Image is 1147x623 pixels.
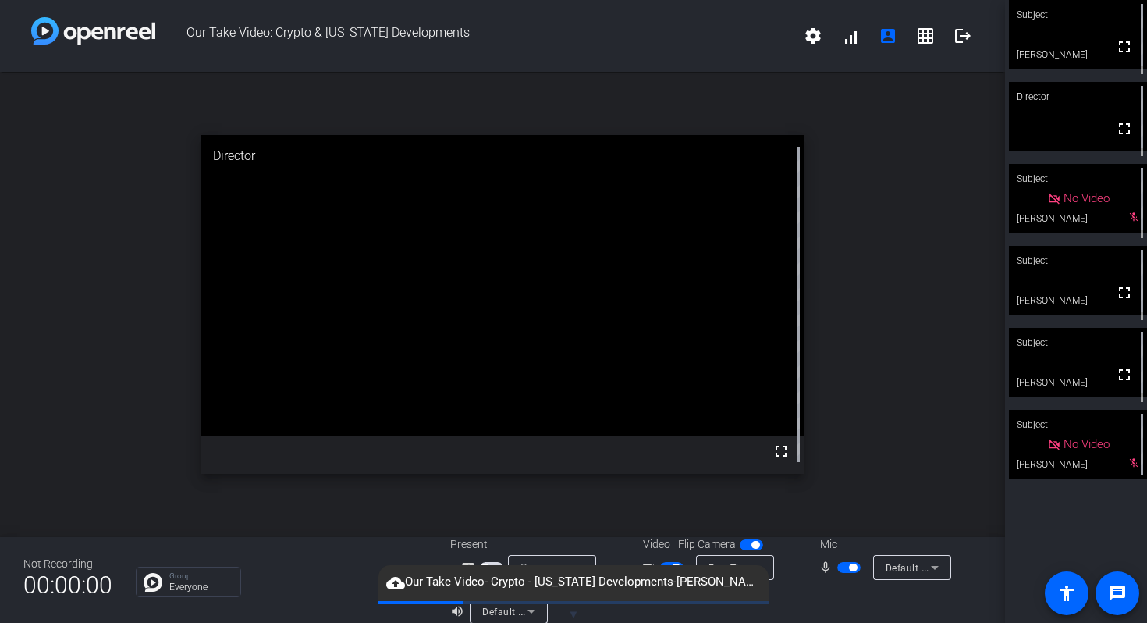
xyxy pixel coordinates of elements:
[1009,410,1147,440] div: Subject
[31,17,155,44] img: white-gradient.svg
[1009,164,1147,194] div: Subject
[386,574,405,593] mat-icon: cloud_upload
[1009,246,1147,276] div: Subject
[643,536,670,553] span: Video
[201,135,804,177] div: Director
[819,558,837,577] mat-icon: mic_none
[450,536,606,553] div: Present
[772,442,790,461] mat-icon: fullscreen
[1115,37,1134,56] mat-icon: fullscreen
[450,602,469,621] mat-icon: volume_up
[641,558,660,577] mat-icon: videocam_outline
[520,561,556,574] span: Source
[568,607,580,621] span: ▼
[1108,584,1127,603] mat-icon: message
[23,556,112,572] div: Not Recording
[678,536,736,553] span: Flip Camera
[169,582,233,592] p: Everyone
[482,605,560,618] span: Default - AirPods
[144,573,162,592] img: Chat Icon
[879,27,897,45] mat-icon: account_box
[461,558,480,577] mat-icon: screen_share_outline
[1115,283,1134,302] mat-icon: fullscreen
[1115,119,1134,138] mat-icon: fullscreen
[23,566,112,604] span: 00:00:00
[155,17,794,55] span: Our Take Video: Crypto & [US_STATE] Developments
[804,27,822,45] mat-icon: settings
[953,27,972,45] mat-icon: logout
[832,17,869,55] button: signal_cellular_alt
[804,536,961,553] div: Mic
[1064,437,1110,451] span: No Video
[1115,365,1134,384] mat-icon: fullscreen
[1064,191,1110,205] span: No Video
[886,561,964,574] span: Default - AirPods
[916,27,935,45] mat-icon: grid_on
[1009,328,1147,358] div: Subject
[1009,82,1147,112] div: Director
[378,573,769,592] span: Our Take Video- Crypto - [US_STATE] Developments-[PERSON_NAME]-2025-09-02-13-15-08-334-4.webm
[1057,584,1076,603] mat-icon: accessibility
[169,572,233,580] p: Group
